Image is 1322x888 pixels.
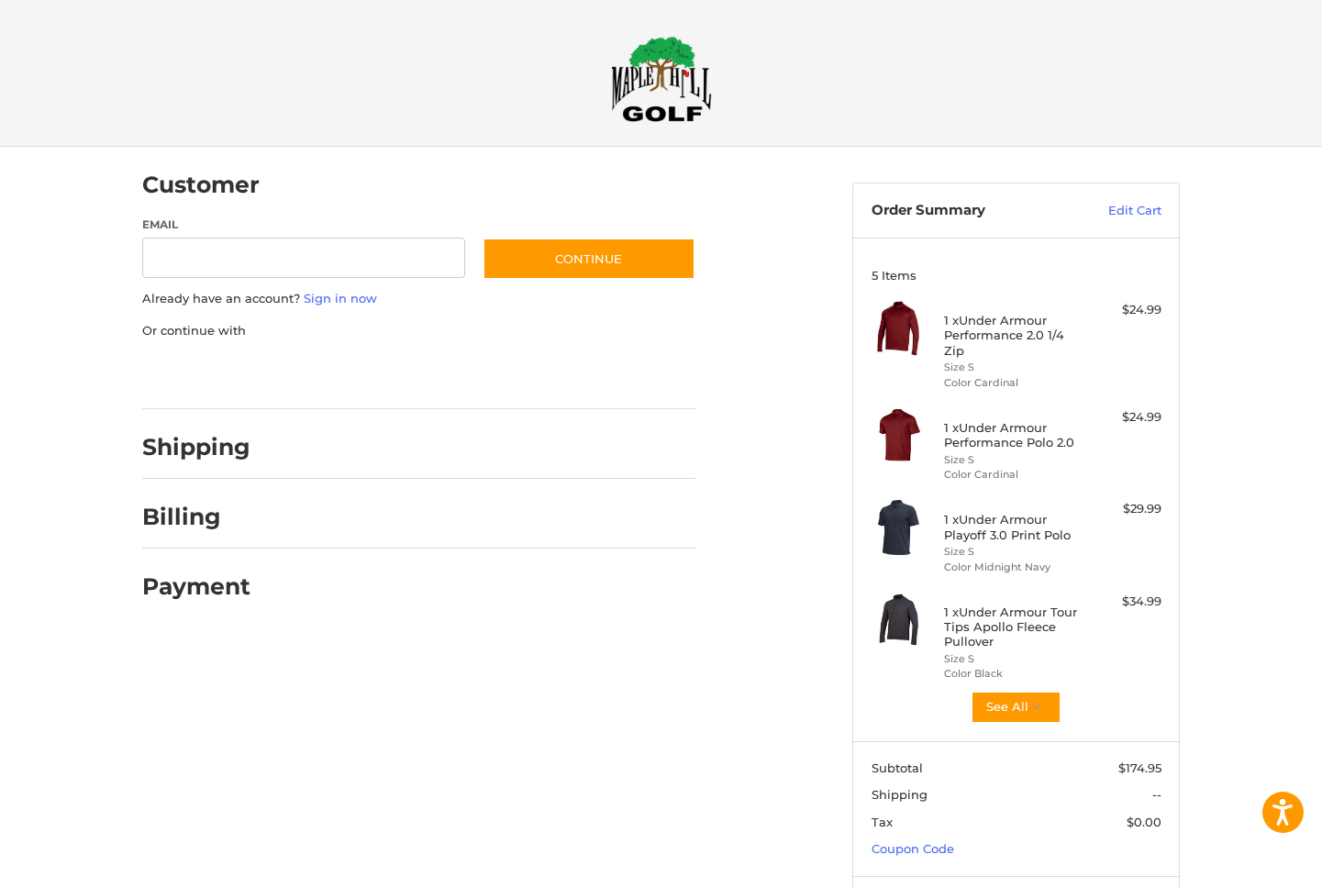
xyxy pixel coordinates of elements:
[872,841,954,856] a: Coupon Code
[944,666,1084,682] li: Color Black
[944,420,1084,450] h4: 1 x Under Armour Performance Polo 2.0
[448,358,585,391] iframe: PayPal-venmo
[971,691,1061,724] button: See All
[1089,593,1161,611] div: $34.99
[483,238,695,280] button: Continue
[872,268,1161,283] h3: 5 Items
[137,358,274,391] iframe: PayPal-paypal
[142,433,250,461] h2: Shipping
[872,760,923,775] span: Subtotal
[944,605,1084,649] h4: 1 x Under Armour Tour Tips Apollo Fleece Pullover
[1089,408,1161,427] div: $24.99
[142,503,250,531] h2: Billing
[944,512,1084,542] h4: 1 x Under Armour Playoff 3.0 Print Polo
[1089,301,1161,319] div: $24.99
[1171,838,1322,888] iframe: Google Customer Reviews
[611,36,712,122] img: Maple Hill Golf
[944,467,1084,483] li: Color Cardinal
[872,202,1069,220] h3: Order Summary
[872,787,928,802] span: Shipping
[142,216,465,233] label: Email
[1069,202,1161,220] a: Edit Cart
[944,452,1084,468] li: Size S
[1127,815,1161,829] span: $0.00
[292,358,429,391] iframe: PayPal-paylater
[944,651,1084,667] li: Size S
[872,815,893,829] span: Tax
[304,291,377,305] a: Sign in now
[142,290,695,308] p: Already have an account?
[944,313,1084,358] h4: 1 x Under Armour Performance 2.0 1/4 Zip
[1089,500,1161,518] div: $29.99
[1118,760,1161,775] span: $174.95
[1152,787,1161,802] span: --
[142,322,695,340] p: Or continue with
[944,560,1084,575] li: Color Midnight Navy
[944,360,1084,375] li: Size S
[142,171,260,199] h2: Customer
[142,572,250,601] h2: Payment
[944,544,1084,560] li: Size S
[944,375,1084,391] li: Color Cardinal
